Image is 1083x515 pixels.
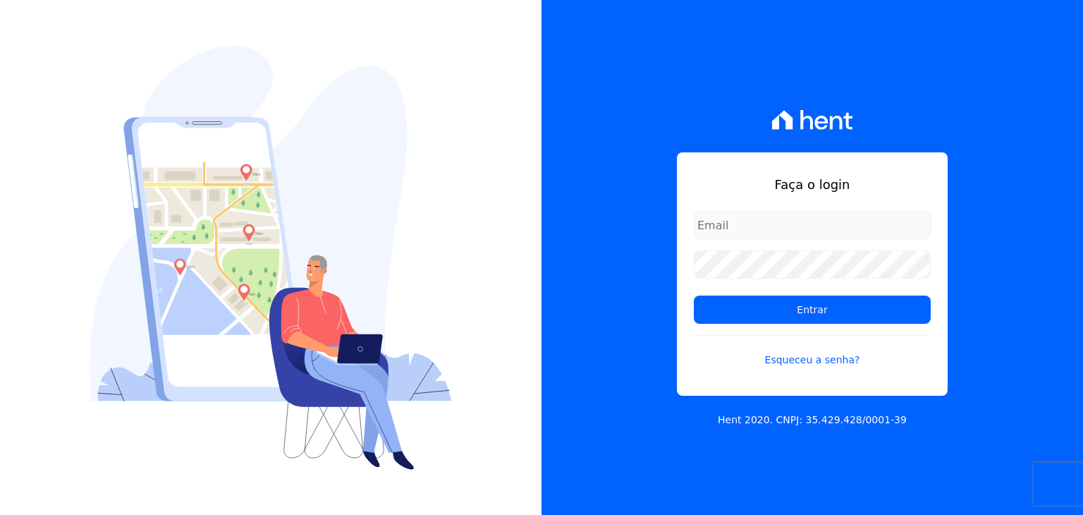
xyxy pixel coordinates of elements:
[694,211,931,239] input: Email
[694,296,931,324] input: Entrar
[718,413,907,428] p: Hent 2020. CNPJ: 35.429.428/0001-39
[694,335,931,368] a: Esqueceu a senha?
[90,46,452,470] img: Login
[694,175,931,194] h1: Faça o login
